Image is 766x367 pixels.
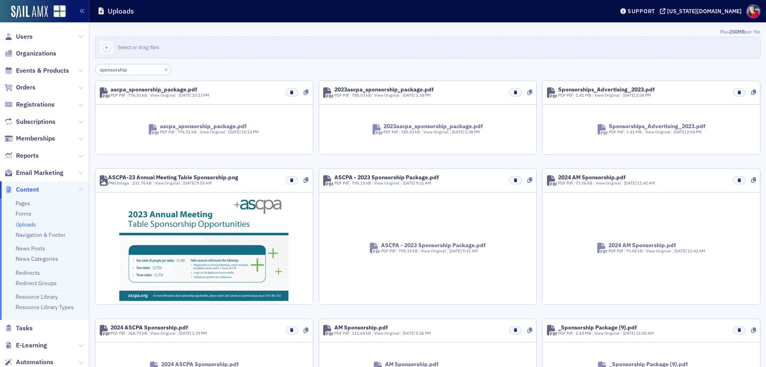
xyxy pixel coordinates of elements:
[200,129,225,135] a: View Original
[674,248,687,254] span: [DATE]
[4,324,33,333] a: Tasks
[623,330,636,336] span: [DATE]
[111,87,197,92] div: ascpa_sponsorship_package.pdf
[95,28,760,37] div: Max per file
[449,248,462,254] span: [DATE]
[596,180,621,186] a: View Original
[628,8,655,15] div: Support
[16,245,45,252] a: News Posts
[163,65,170,73] button: ×
[624,248,643,254] div: 73.06 kB
[574,180,592,186] div: 73.06 kB
[558,175,626,180] div: 2024 AM Sponsorship.pdf
[160,129,174,135] div: PDF Pdf
[4,66,69,75] a: Events & Products
[4,185,39,194] a: Content
[4,169,63,177] a: Email Marketing
[179,330,192,336] span: [DATE]
[150,330,176,336] a: View Original
[4,341,47,350] a: E-Learning
[95,37,760,58] button: Select or drag files
[16,231,65,238] a: Navigation & Footer
[729,28,745,35] span: 250MB
[416,330,431,336] span: 5:26 PM
[16,100,55,109] span: Registrations
[452,129,465,135] span: [DATE]
[11,6,48,18] img: SailAMX
[416,180,431,186] span: 9:31 AM
[176,129,197,135] div: 776.51 kB
[558,180,573,186] div: PDF Pdf
[558,325,637,330] div: _Sponsorship Package (9).pdf
[609,129,623,135] div: PDF Pdf
[160,123,247,129] div: ascpa_sponsorship_package.pdf
[636,92,651,98] span: 2:04 PM
[416,92,431,98] span: 1:38 PM
[108,6,134,16] h1: Uploads
[334,92,349,99] div: PDF Pdf
[16,151,39,160] span: Reports
[108,180,129,186] div: PNG Image
[16,83,36,92] span: Orders
[636,330,654,336] span: 11:05 AM
[383,123,483,129] div: 2023ascpa_sponsorship_package.pdf
[381,248,395,254] div: PDF Pdf
[558,330,573,337] div: PDF Pdf
[16,324,33,333] span: Tasks
[350,92,371,99] div: 785.03 kB
[16,341,47,350] span: E-Learning
[155,180,180,186] a: View Original
[334,325,388,330] div: AM Sponsorship.pdf
[4,49,56,58] a: Organizations
[16,210,32,217] a: Forms
[16,66,69,75] span: Events & Products
[150,92,176,98] a: View Original
[381,242,486,248] div: ASCPA - 2023 Sponsorship Package.pdf
[608,242,676,248] div: 2024 AM Sponsorship.pdf
[183,180,196,186] span: [DATE]
[126,92,148,99] div: 776.51 kB
[385,361,438,367] div: AM Sponsorship.pdf
[241,129,259,135] span: 10:13 PM
[624,129,642,135] div: 1.41 MB
[623,92,636,98] span: [DATE]
[48,5,66,19] a: View Homepage
[4,117,55,126] a: Subscriptions
[687,129,702,135] span: 2:04 PM
[687,248,705,254] span: 11:42 AM
[16,280,57,287] a: Redirect Groups
[179,92,192,98] span: [DATE]
[192,92,209,98] span: 10:13 PM
[667,8,742,15] div: [US_STATE][DOMAIN_NAME]
[16,49,56,58] span: Organizations
[374,180,399,186] a: View Original
[609,123,705,129] div: Sponsorships_Advertising_2023.pdf
[192,330,207,336] span: 1:39 PM
[646,248,671,254] a: View Original
[574,330,591,337] div: 2.65 MB
[126,330,148,337] div: 368.75 kB
[660,8,744,14] button: [US_STATE][DOMAIN_NAME]
[196,180,212,186] span: 9:53 AM
[108,175,238,180] div: ASCPA-23 Annual Meeting Table Sponsorship.png
[4,100,55,109] a: Registrations
[334,180,349,186] div: PDF Pdf
[16,134,55,143] span: Memberships
[421,248,446,254] a: View Original
[16,185,39,194] span: Content
[16,304,74,311] a: Resource Library Types
[16,169,63,177] span: Email Marketing
[334,330,349,337] div: PDF Pdf
[334,87,434,92] div: 2023ascpa_sponsorship_package.pdf
[423,129,448,135] a: View Original
[16,269,40,276] a: Redirects
[558,87,655,92] div: Sponsorships_Advertising_2023.pdf
[16,200,30,207] a: Pages
[673,129,687,135] span: [DATE]
[111,325,188,330] div: 2024 ASCPA Sponsorship.pdf
[465,129,480,135] span: 1:38 PM
[374,92,399,98] a: View Original
[397,248,418,254] div: 795.15 kB
[403,180,416,186] span: [DATE]
[4,83,36,92] a: Orders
